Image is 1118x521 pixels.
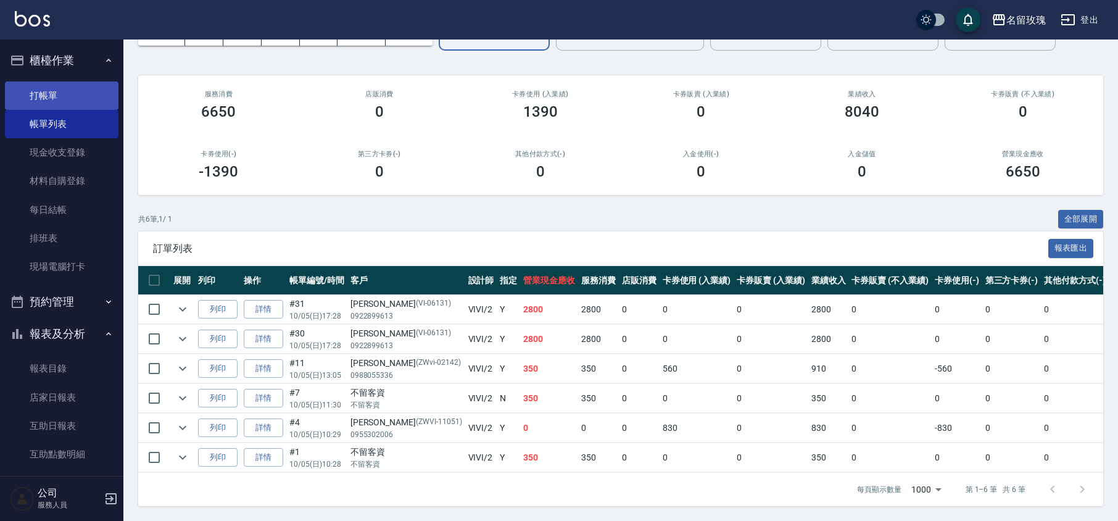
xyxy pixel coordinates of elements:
[198,448,238,467] button: 列印
[198,330,238,349] button: 列印
[5,469,118,497] a: 設計師日報表
[660,266,734,295] th: 卡券使用 (入業績)
[697,103,705,120] h3: 0
[808,414,849,443] td: 830
[38,499,101,511] p: 服務人員
[375,163,384,180] h3: 0
[1048,239,1094,258] button: 報表匯出
[520,354,578,383] td: 350
[808,266,849,295] th: 業績收入
[520,266,578,295] th: 營業現金應收
[932,443,982,472] td: 0
[416,416,462,429] p: (ZWVI-11051)
[966,484,1025,495] p: 第 1–6 筆 共 6 筆
[244,419,283,438] a: 詳情
[982,384,1041,413] td: 0
[982,266,1041,295] th: 第三方卡券(-)
[195,266,241,295] th: 列印
[286,354,347,383] td: #11
[578,443,619,472] td: 350
[153,243,1048,255] span: 訂單列表
[848,325,931,354] td: 0
[416,298,451,311] p: (VI-06131)
[138,214,172,225] p: 共 6 筆, 1 / 1
[350,386,462,399] div: 不留客資
[173,300,192,319] button: expand row
[734,384,808,413] td: 0
[1006,163,1040,180] h3: 6650
[350,357,462,370] div: [PERSON_NAME]
[5,81,118,110] a: 打帳單
[956,7,980,32] button: save
[465,354,497,383] td: VIVI /2
[660,325,734,354] td: 0
[465,325,497,354] td: VIVI /2
[497,443,520,472] td: Y
[636,150,767,158] h2: 入金使用(-)
[289,459,344,470] p: 10/05 (日) 10:28
[5,252,118,281] a: 現場電腦打卡
[5,440,118,469] a: 互助點數明細
[636,90,767,98] h2: 卡券販賣 (入業績)
[957,90,1088,98] h2: 卡券販賣 (不入業績)
[734,295,808,324] td: 0
[619,354,660,383] td: 0
[5,412,118,440] a: 互助日報表
[5,196,118,224] a: 每日結帳
[1041,295,1109,324] td: 0
[153,150,284,158] h2: 卡券使用(-)
[932,325,982,354] td: 0
[289,370,344,381] p: 10/05 (日) 13:05
[5,318,118,350] button: 報表及分析
[619,414,660,443] td: 0
[347,266,465,295] th: 客戶
[474,90,606,98] h2: 卡券使用 (入業績)
[416,357,461,370] p: (ZWvi-02142)
[465,295,497,324] td: VIVI /2
[350,370,462,381] p: 0988055336
[523,103,558,120] h3: 1390
[350,340,462,351] p: 0922899613
[845,103,879,120] h3: 8040
[474,150,606,158] h2: 其他付款方式(-)
[173,359,192,378] button: expand row
[5,44,118,77] button: 櫃檯作業
[350,311,462,322] p: 0922899613
[5,354,118,383] a: 報表目錄
[241,266,286,295] th: 操作
[5,383,118,412] a: 店家日報表
[982,414,1041,443] td: 0
[314,90,445,98] h2: 店販消費
[848,414,931,443] td: 0
[497,295,520,324] td: Y
[906,473,946,506] div: 1000
[932,266,982,295] th: 卡券使用(-)
[619,325,660,354] td: 0
[619,295,660,324] td: 0
[1041,414,1109,443] td: 0
[858,163,866,180] h3: 0
[244,330,283,349] a: 詳情
[520,443,578,472] td: 350
[982,443,1041,472] td: 0
[350,446,462,459] div: 不留客資
[286,295,347,324] td: #31
[520,384,578,413] td: 350
[734,325,808,354] td: 0
[350,327,462,340] div: [PERSON_NAME]
[1041,266,1109,295] th: 其他付款方式(-)
[1041,325,1109,354] td: 0
[15,11,50,27] img: Logo
[1048,242,1094,254] a: 報表匯出
[289,340,344,351] p: 10/05 (日) 17:28
[987,7,1051,33] button: 名留玫瑰
[520,295,578,324] td: 2800
[173,330,192,348] button: expand row
[1019,103,1027,120] h3: 0
[734,266,808,295] th: 卡券販賣 (入業績)
[497,414,520,443] td: Y
[286,384,347,413] td: #7
[416,327,451,340] p: (VI-06131)
[982,325,1041,354] td: 0
[660,414,734,443] td: 830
